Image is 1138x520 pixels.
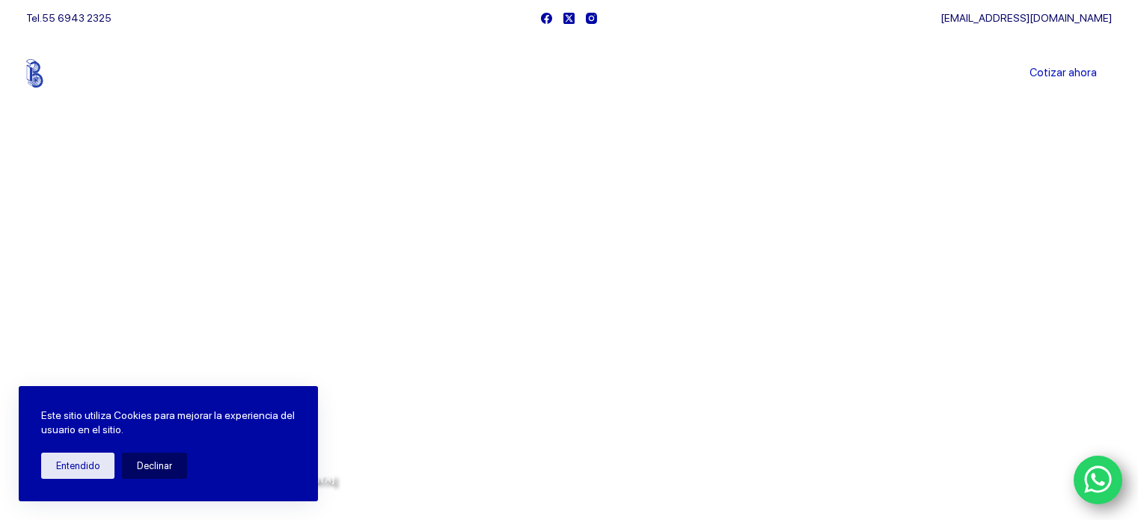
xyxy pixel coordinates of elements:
button: Entendido [41,453,114,479]
span: Tel. [26,12,111,24]
a: Facebook [541,13,552,24]
a: X (Twitter) [563,13,575,24]
p: Este sitio utiliza Cookies para mejorar la experiencia del usuario en el sitio. [41,409,296,438]
span: Somos los doctores de la industria [57,255,550,358]
button: Declinar [122,453,187,479]
img: Balerytodo [26,59,120,88]
a: Cotizar ahora [1015,58,1112,88]
span: Bienvenido a Balerytodo® [57,223,248,242]
a: 55 6943 2325 [42,12,111,24]
a: Instagram [586,13,597,24]
a: [EMAIL_ADDRESS][DOMAIN_NAME] [940,12,1112,24]
a: WhatsApp [1074,456,1123,505]
nav: Menu Principal [393,36,745,111]
span: Rodamientos y refacciones industriales [57,374,352,393]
